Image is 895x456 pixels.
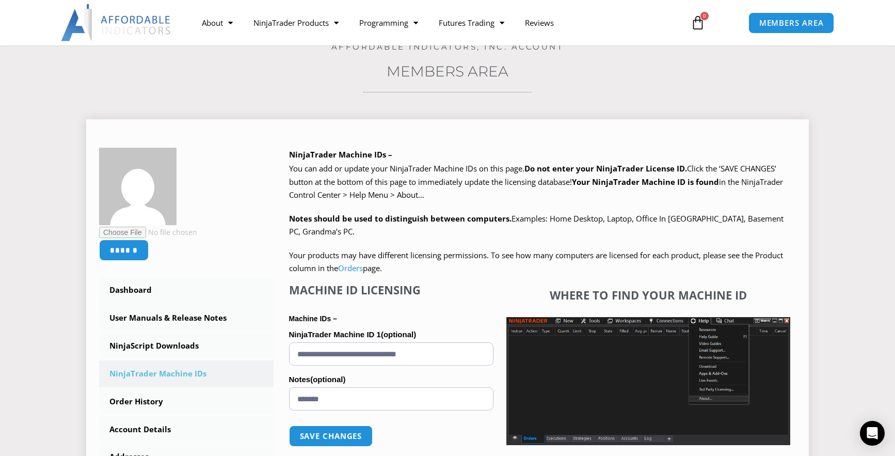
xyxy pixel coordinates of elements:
[387,62,508,80] a: Members Area
[506,288,790,302] h4: Where to find your Machine ID
[61,4,172,41] img: LogoAI | Affordable Indicators – NinjaTrader
[331,42,564,52] a: Affordable Indicators, Inc. Account
[289,327,493,342] label: NinjaTrader Machine ID 1
[99,416,274,443] a: Account Details
[99,277,274,304] a: Dashboard
[289,426,373,447] button: Save changes
[289,163,524,174] span: You can add or update your NinjaTrader Machine IDs on this page.
[289,283,493,296] h4: Machine ID Licensing
[748,12,835,34] a: MEMBERS AREA
[349,11,428,35] a: Programming
[759,19,824,27] span: MEMBERS AREA
[700,12,709,20] span: 0
[381,330,416,339] span: (optional)
[289,213,784,237] span: Examples: Home Desktop, Laptop, Office In [GEOGRAPHIC_DATA], Basement PC, Grandma’s PC.
[310,375,345,384] span: (optional)
[289,213,512,224] strong: Notes should be used to distinguish between computers.
[99,333,274,359] a: NinjaScript Downloads
[99,360,274,387] a: NinjaTrader Machine IDs
[506,317,790,445] img: Screenshot 2025-01-17 1155544 | Affordable Indicators – NinjaTrader
[289,372,493,387] label: Notes
[99,148,177,225] img: a51a53e9e2798f4ff5e9ae80a73b601d047a244580fb7d786b718ed7fd363a4a
[572,177,719,187] strong: Your NinjaTrader Machine ID is found
[99,388,274,415] a: Order History
[289,149,392,160] b: NinjaTrader Machine IDs –
[191,11,679,35] nav: Menu
[289,163,783,200] span: Click the ‘SAVE CHANGES’ button at the bottom of this page to immediately update the licensing da...
[99,305,274,332] a: User Manuals & Release Notes
[675,8,721,38] a: 0
[860,421,885,446] div: Open Intercom Messenger
[338,263,363,273] a: Orders
[243,11,349,35] a: NinjaTrader Products
[524,163,687,174] b: Do not enter your NinjaTrader License ID.
[289,315,337,323] strong: Machine IDs –
[191,11,243,35] a: About
[289,250,783,274] span: Your products may have different licensing permissions. To see how many computers are licensed fo...
[428,11,515,35] a: Futures Trading
[515,11,564,35] a: Reviews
